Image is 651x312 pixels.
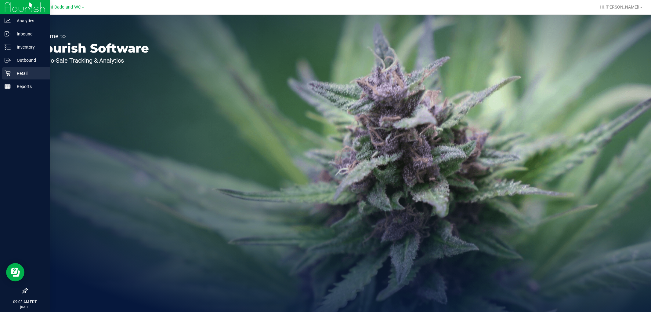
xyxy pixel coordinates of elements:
[3,305,47,309] p: [DATE]
[3,299,47,305] p: 09:03 AM EDT
[11,57,47,64] p: Outbound
[11,30,47,38] p: Inbound
[5,31,11,37] inline-svg: Inbound
[5,57,11,63] inline-svg: Outbound
[5,18,11,24] inline-svg: Analytics
[33,57,149,64] p: Seed-to-Sale Tracking & Analytics
[11,43,47,51] p: Inventory
[6,263,24,281] iframe: Resource center
[11,17,47,24] p: Analytics
[41,5,81,10] span: Miami Dadeland WC
[11,70,47,77] p: Retail
[5,44,11,50] inline-svg: Inventory
[11,83,47,90] p: Reports
[5,83,11,90] inline-svg: Reports
[600,5,639,9] span: Hi, [PERSON_NAME]!
[33,42,149,54] p: Flourish Software
[5,70,11,76] inline-svg: Retail
[33,33,149,39] p: Welcome to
